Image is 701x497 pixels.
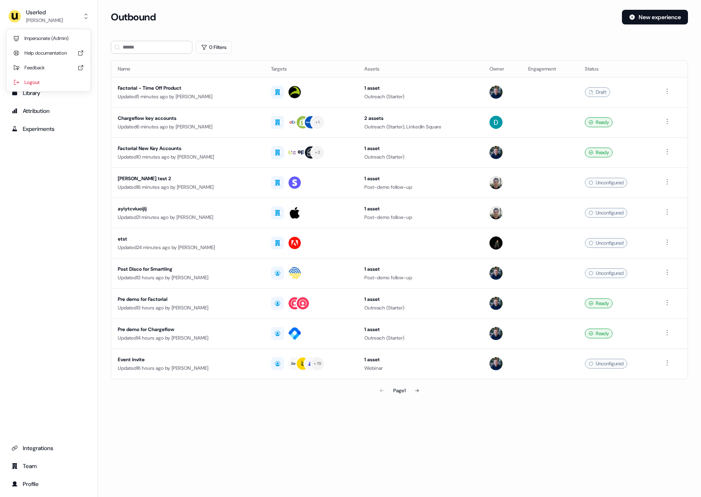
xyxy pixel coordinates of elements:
div: Webinar [364,364,477,372]
div: Factorial New Key Accounts [118,144,258,152]
div: Unconfigured [585,359,627,369]
a: Go to integrations [7,442,91,455]
div: Updated 10 minutes ago by [PERSON_NAME] [118,153,258,161]
button: 0 Filters [196,41,232,54]
img: James [489,297,503,310]
div: Event Invite [118,356,258,364]
th: Engagement [522,61,578,77]
div: Updated 13 hours ago by [PERSON_NAME] [118,274,258,282]
div: Integrations [11,444,86,452]
img: James [489,357,503,370]
a: Go to templates [7,86,91,99]
div: 2 assets [364,114,477,122]
div: Outreach (Starter) [364,153,477,161]
div: 1 asset [364,325,477,334]
div: Updated 21 minutes ago by [PERSON_NAME] [118,213,258,221]
img: Ryan [489,206,503,219]
div: Help documentation [10,46,87,60]
div: Userled [26,8,63,16]
div: Team [11,462,86,470]
div: 1 asset [364,205,477,213]
img: James [489,267,503,280]
th: Targets [265,61,357,77]
img: James [489,86,503,99]
img: Ryan [489,176,503,189]
img: James [489,146,503,159]
div: Factorial - Time Off Product [118,84,258,92]
div: + 2 [315,149,320,156]
div: Post-demo follow-up [364,183,477,191]
div: [PERSON_NAME] [26,16,63,24]
a: Go to attribution [7,104,91,117]
th: Status [578,61,655,77]
button: Userled[PERSON_NAME] [7,7,91,26]
div: Pre demo for Chargeflow [118,325,258,334]
a: Go to profile [7,477,91,490]
a: Go to experiments [7,122,91,135]
div: Post-demo follow-up [364,274,477,282]
div: Outreach (Starter) [364,304,477,312]
th: Owner [483,61,522,77]
div: ayiytcviuoijlj [118,205,258,213]
div: Ready [585,148,613,157]
div: Unconfigured [585,178,627,188]
div: Updated 16 minutes ago by [PERSON_NAME] [118,183,258,191]
div: 1 asset [364,144,477,152]
div: Updated 6 minutes ago by [PERSON_NAME] [118,123,258,131]
div: Userled[PERSON_NAME] [7,29,90,91]
div: Impersonate (Admin) [10,31,87,46]
div: Profile [11,480,86,488]
div: Unconfigured [585,268,627,278]
div: Outreach (Starter) [364,93,477,101]
a: Go to team [7,459,91,473]
div: Attribution [11,107,86,115]
th: Name [111,61,265,77]
div: Ready [585,298,613,308]
div: etst [118,235,258,243]
div: 1 asset [364,84,477,92]
div: Draft [585,87,610,97]
div: Feedback [10,60,87,75]
th: Assets [358,61,483,77]
div: Pre demo for Factorial [118,295,258,303]
div: 1 asset [364,265,477,273]
div: Unconfigured [585,208,627,218]
div: Library [11,89,86,97]
div: + 79 [314,360,321,367]
div: Updated 14 hours ago by [PERSON_NAME] [118,334,258,342]
div: Experiments [11,125,86,133]
img: James [489,327,503,340]
div: [PERSON_NAME] test 2 [118,175,258,183]
div: Logout [10,75,87,90]
div: Ready [585,329,613,338]
div: Ready [585,117,613,127]
div: Updated 16 hours ago by [PERSON_NAME] [118,364,258,372]
div: Post-demo follow-up [364,213,477,221]
div: Page 1 [393,387,406,395]
div: Updated 13 hours ago by [PERSON_NAME] [118,304,258,312]
div: + 1 [315,119,320,126]
div: Updated 5 minutes ago by [PERSON_NAME] [118,93,258,101]
div: 1 asset [364,175,477,183]
div: Chargeflow key accounts [118,114,258,122]
img: David [489,116,503,129]
h3: Outbound [111,11,156,23]
div: 1 asset [364,295,477,303]
div: 1 asset [364,356,477,364]
button: New experience [622,10,688,24]
div: Outreach (Starter) [364,334,477,342]
div: Post Disco for Smartling [118,265,258,273]
div: Unconfigured [585,238,627,248]
div: Updated 24 minutes ago by [PERSON_NAME] [118,243,258,252]
img: Henry [489,236,503,250]
div: Outreach (Starter), LinkedIn Square [364,123,477,131]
